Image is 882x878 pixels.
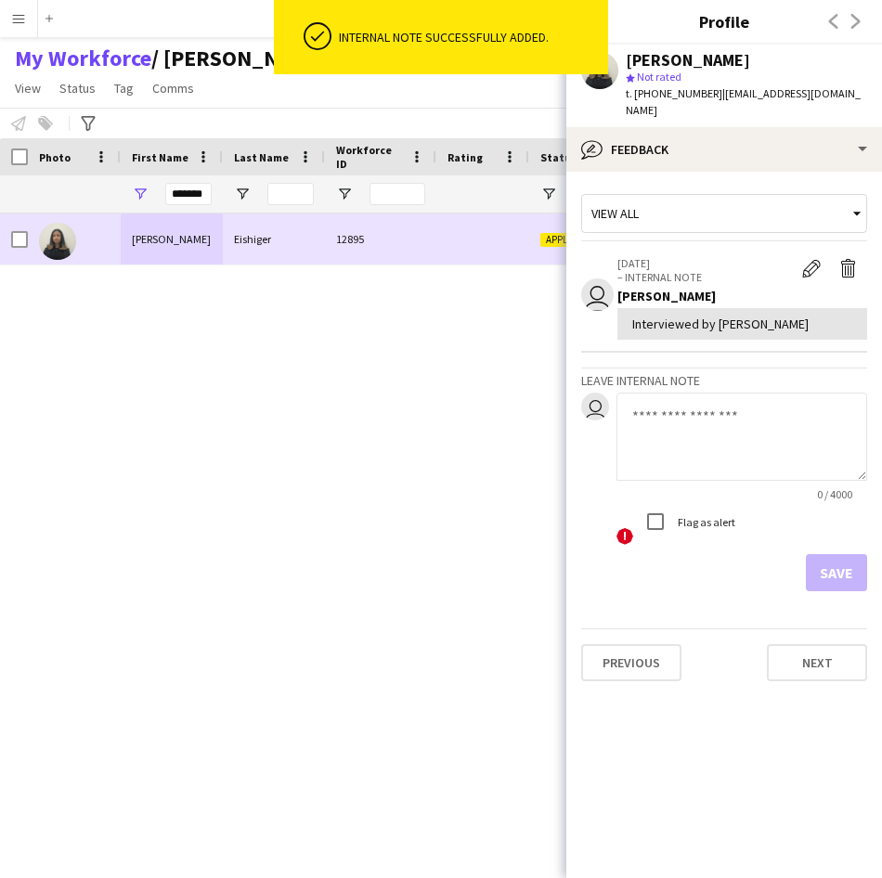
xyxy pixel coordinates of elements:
[15,45,151,72] a: My Workforce
[39,223,76,260] img: Jasmine Eishiger
[617,256,793,270] p: [DATE]
[234,186,251,202] button: Open Filter Menu
[52,76,103,100] a: Status
[540,186,557,202] button: Open Filter Menu
[152,80,194,97] span: Comms
[336,143,403,171] span: Workforce ID
[591,205,639,222] span: View all
[616,528,633,545] span: !
[7,76,48,100] a: View
[626,52,750,69] div: [PERSON_NAME]
[626,86,722,100] span: t. [PHONE_NUMBER]
[132,186,149,202] button: Open Filter Menu
[626,86,861,117] span: | [EMAIL_ADDRESS][DOMAIN_NAME]
[637,70,681,84] span: Not rated
[234,150,289,164] span: Last Name
[802,487,867,501] span: 0 / 4000
[581,644,681,681] button: Previous
[223,213,325,265] div: Eishiger
[540,150,577,164] span: Status
[114,80,134,97] span: Tag
[15,80,41,97] span: View
[632,316,852,332] div: Interviewed by [PERSON_NAME]
[336,186,353,202] button: Open Filter Menu
[617,288,867,304] div: [PERSON_NAME]
[165,183,212,205] input: First Name Filter Input
[447,150,483,164] span: Rating
[107,76,141,100] a: Tag
[370,183,425,205] input: Workforce ID Filter Input
[325,213,436,265] div: 12895
[581,372,867,389] h3: Leave internal note
[617,270,793,284] p: – INTERNAL NOTE
[566,9,882,33] h3: Profile
[566,127,882,172] div: Feedback
[132,150,188,164] span: First Name
[39,150,71,164] span: Photo
[674,515,735,529] label: Flag as alert
[151,45,329,72] span: Waad Ziyarah
[121,213,223,265] div: [PERSON_NAME]
[145,76,201,100] a: Comms
[767,644,867,681] button: Next
[59,80,96,97] span: Status
[540,233,598,247] span: Applicant
[77,112,99,135] app-action-btn: Advanced filters
[339,29,601,45] div: Internal note successfully added.
[267,183,314,205] input: Last Name Filter Input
